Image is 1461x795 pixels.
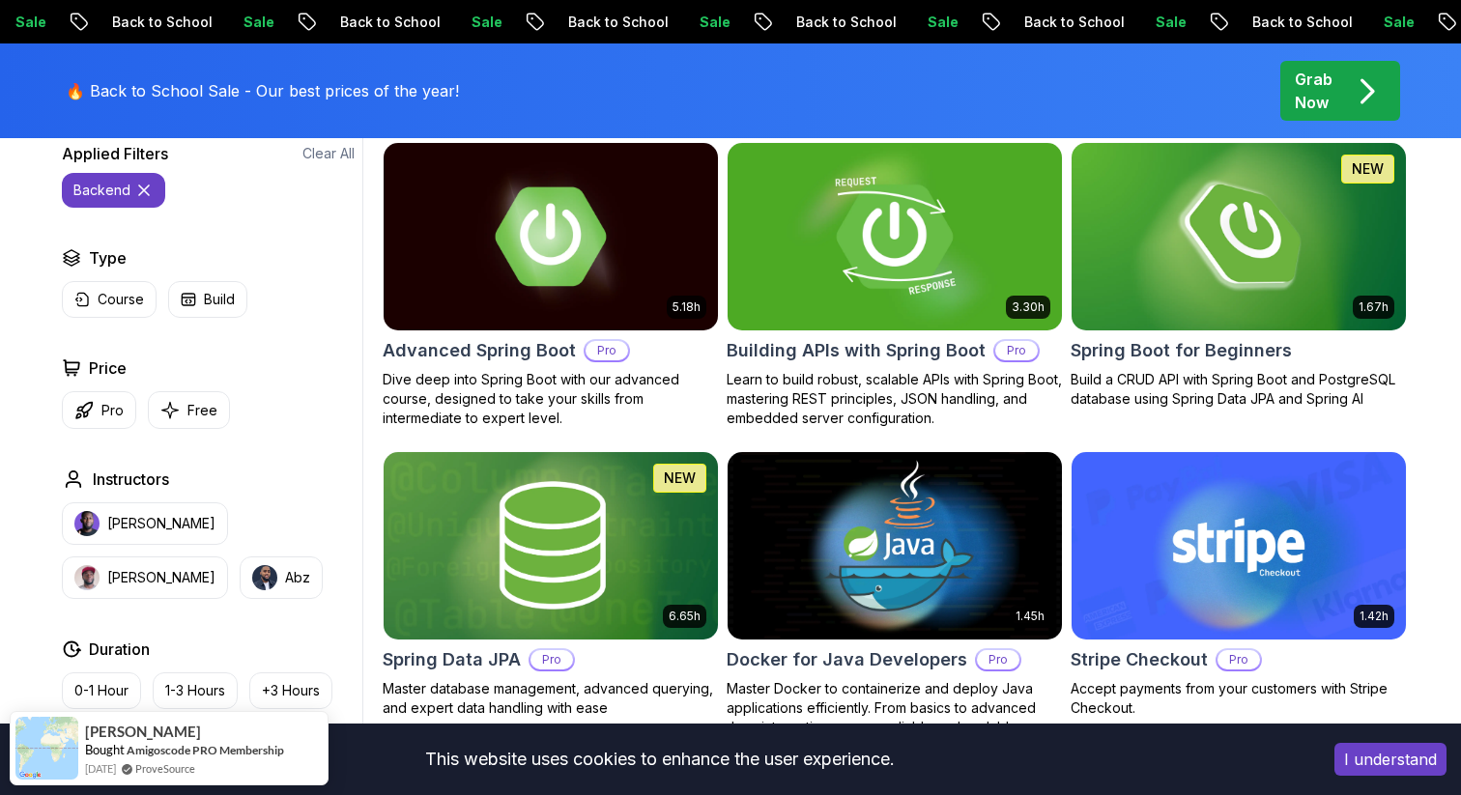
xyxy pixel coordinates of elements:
[279,13,411,32] p: Back to School
[669,609,701,624] p: 6.65h
[384,143,718,330] img: Advanced Spring Boot card
[66,79,459,102] p: 🔥 Back to School Sale - Our best prices of the year!
[727,370,1063,428] p: Learn to build robust, scalable APIs with Spring Boot, mastering REST principles, JSON handling, ...
[187,401,217,420] p: Free
[168,281,247,318] button: Build
[1295,68,1332,114] p: Grab Now
[302,144,355,163] button: Clear All
[977,650,1019,669] p: Pro
[1095,13,1157,32] p: Sale
[383,142,719,428] a: Advanced Spring Boot card5.18hAdvanced Spring BootProDive deep into Spring Boot with our advanced...
[1217,650,1260,669] p: Pro
[727,337,986,364] h2: Building APIs with Spring Boot
[62,173,165,208] button: backend
[85,724,201,740] span: [PERSON_NAME]
[1334,743,1447,776] button: Accept cookies
[1016,609,1045,624] p: 1.45h
[127,743,284,757] a: Amigoscode PRO Membership
[89,356,127,380] h2: Price
[1072,143,1406,330] img: Spring Boot for Beginners card
[1071,451,1407,718] a: Stripe Checkout card1.42hStripe CheckoutProAccept payments from your customers with Stripe Checkout.
[62,281,157,318] button: Course
[867,13,929,32] p: Sale
[51,13,183,32] p: Back to School
[1012,299,1045,315] p: 3.30h
[1071,142,1407,409] a: Spring Boot for Beginners card1.67hNEWSpring Boot for BeginnersBuild a CRUD API with Spring Boot ...
[1071,679,1407,718] p: Accept payments from your customers with Stripe Checkout.
[107,514,215,533] p: [PERSON_NAME]
[383,337,576,364] h2: Advanced Spring Boot
[93,468,169,491] h2: Instructors
[183,13,244,32] p: Sale
[249,672,332,709] button: +3 Hours
[85,760,116,777] span: [DATE]
[1071,337,1292,364] h2: Spring Boot for Beginners
[1071,370,1407,409] p: Build a CRUD API with Spring Boot and PostgreSQL database using Spring Data JPA and Spring AI
[673,299,701,315] p: 5.18h
[1072,452,1406,639] img: Stripe Checkout card
[727,679,1063,756] p: Master Docker to containerize and deploy Java applications efficiently. From basics to advanced J...
[719,138,1070,334] img: Building APIs with Spring Boot card
[107,568,215,587] p: [PERSON_NAME]
[73,181,130,200] p: backend
[1191,13,1323,32] p: Back to School
[727,646,967,673] h2: Docker for Java Developers
[1360,609,1389,624] p: 1.42h
[586,341,628,360] p: Pro
[89,246,127,270] h2: Type
[728,452,1062,639] img: Docker for Java Developers card
[727,451,1063,756] a: Docker for Java Developers card1.45hDocker for Java DevelopersProMaster Docker to containerize an...
[148,391,230,429] button: Free
[62,391,136,429] button: Pro
[153,672,238,709] button: 1-3 Hours
[507,13,639,32] p: Back to School
[101,401,124,420] p: Pro
[664,468,696,488] p: NEW
[735,13,867,32] p: Back to School
[530,650,573,669] p: Pro
[1352,159,1384,179] p: NEW
[89,638,150,661] h2: Duration
[285,568,310,587] p: Abz
[963,13,1095,32] p: Back to School
[639,13,701,32] p: Sale
[727,142,1063,428] a: Building APIs with Spring Boot card3.30hBuilding APIs with Spring BootProLearn to build robust, s...
[74,511,100,536] img: instructor img
[383,679,719,718] p: Master database management, advanced querying, and expert data handling with ease
[383,370,719,428] p: Dive deep into Spring Boot with our advanced course, designed to take your skills from intermedia...
[98,290,144,309] p: Course
[14,738,1305,781] div: This website uses cookies to enhance the user experience.
[62,672,141,709] button: 0-1 Hour
[995,341,1038,360] p: Pro
[62,142,168,165] h2: Applied Filters
[240,556,323,599] button: instructor imgAbz
[262,681,320,700] p: +3 Hours
[1359,299,1389,315] p: 1.67h
[384,452,718,639] img: Spring Data JPA card
[15,717,78,780] img: provesource social proof notification image
[74,565,100,590] img: instructor img
[165,681,225,700] p: 1-3 Hours
[252,565,277,590] img: instructor img
[1071,646,1208,673] h2: Stripe Checkout
[62,556,228,599] button: instructor img[PERSON_NAME]
[411,13,473,32] p: Sale
[1323,13,1385,32] p: Sale
[135,760,195,777] a: ProveSource
[204,290,235,309] p: Build
[383,451,719,718] a: Spring Data JPA card6.65hNEWSpring Data JPAProMaster database management, advanced querying, and ...
[74,681,129,700] p: 0-1 Hour
[62,502,228,545] button: instructor img[PERSON_NAME]
[383,646,521,673] h2: Spring Data JPA
[85,742,125,757] span: Bought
